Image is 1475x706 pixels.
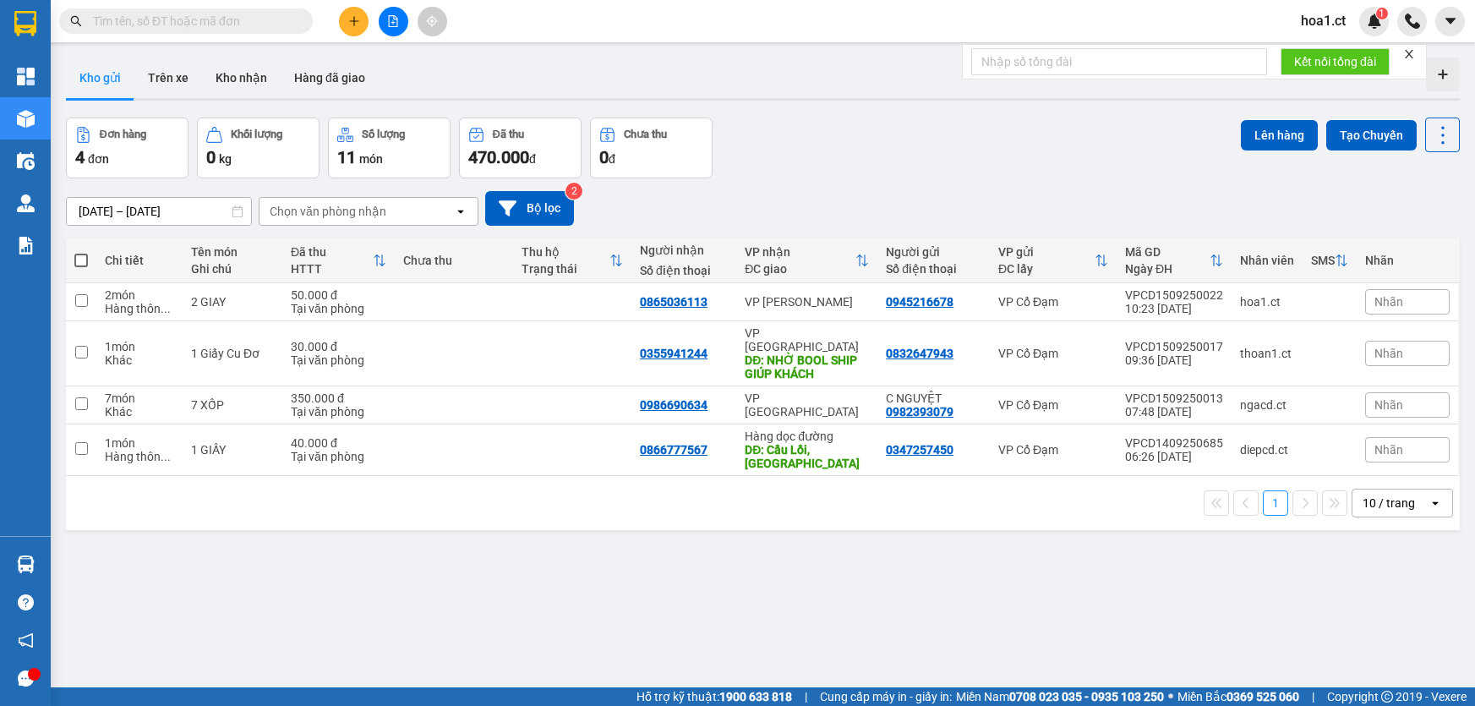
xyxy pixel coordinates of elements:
div: Đã thu [493,129,524,140]
div: SMS [1311,254,1335,267]
span: 11 [337,147,356,167]
div: 1 món [105,436,174,450]
div: 40.000 đ [291,436,386,450]
div: Hàng thông thường [105,450,174,463]
th: Toggle SortBy [1117,238,1232,283]
div: VPCD1509250022 [1125,288,1223,302]
div: 0355941244 [640,347,707,360]
div: Nhãn [1365,254,1450,267]
div: VP Cổ Đạm [998,347,1108,360]
span: đ [609,152,615,166]
div: VP [GEOGRAPHIC_DATA] [745,326,869,353]
div: Tên món [191,245,274,259]
div: DĐ: Cầu Lồi, Diễn Châu [745,443,869,470]
div: Nhân viên [1240,254,1294,267]
button: file-add [379,7,408,36]
div: Số lượng [362,129,405,140]
div: Đơn hàng [100,129,146,140]
span: | [1312,687,1314,706]
span: notification [18,632,34,649]
button: Hàng đã giao [281,57,379,98]
div: VPCD1409250685 [1125,436,1223,450]
button: Lên hàng [1241,120,1318,151]
button: Đơn hàng4đơn [66,118,188,178]
div: Ngày ĐH [1125,262,1210,276]
div: 30.000 đ [291,340,386,353]
div: Tại văn phòng [291,450,386,463]
span: ... [161,450,171,463]
th: Toggle SortBy [513,238,631,283]
div: 07:48 [DATE] [1125,405,1223,419]
div: 0945216678 [886,295,953,309]
span: 4 [75,147,85,167]
button: plus [339,7,369,36]
div: 0986690634 [640,398,707,412]
div: ĐC lấy [998,262,1095,276]
div: Chưa thu [624,129,667,140]
div: Hàng thông thường [105,302,174,315]
div: VP [GEOGRAPHIC_DATA] [745,391,869,419]
button: Đã thu470.000đ [459,118,582,178]
span: Miền Nam [956,687,1164,706]
div: 350.000 đ [291,391,386,405]
button: Chưa thu0đ [590,118,713,178]
strong: 1900 633 818 [719,690,792,703]
span: 0 [599,147,609,167]
div: 1 GIẤY [191,443,274,457]
span: file-add [387,15,399,27]
span: caret-down [1443,14,1458,29]
div: 10 / trang [1363,495,1415,512]
span: message [18,670,34,687]
div: Đã thu [291,245,373,259]
span: ⚪️ [1168,693,1173,700]
div: Chi tiết [105,254,174,267]
span: món [359,152,383,166]
div: Chưa thu [403,254,505,267]
div: Số điện thoại [886,262,981,276]
button: 1 [1263,490,1288,516]
svg: open [454,205,467,218]
div: VP Cổ Đạm [998,295,1108,309]
div: Tại văn phòng [291,302,386,315]
svg: open [1429,496,1442,510]
div: 0832647943 [886,347,953,360]
span: copyright [1381,691,1393,703]
div: 1 món [105,340,174,353]
img: dashboard-icon [17,68,35,85]
div: HTTT [291,262,373,276]
div: VP Cổ Đạm [998,443,1108,457]
div: Tại văn phòng [291,353,386,367]
span: ... [161,302,171,315]
div: VP Cổ Đạm [998,398,1108,412]
div: Số điện thoại [640,264,728,277]
th: Toggle SortBy [1303,238,1357,283]
th: Toggle SortBy [736,238,877,283]
div: diepcd.ct [1240,443,1294,457]
sup: 2 [565,183,582,200]
th: Toggle SortBy [282,238,395,283]
div: 7 món [105,391,174,405]
div: DĐ: NHỜ BOOL SHIP GIÚP KHÁCH [745,353,869,380]
div: Hàng dọc đường [745,430,869,443]
div: 2 GIAY [191,295,274,309]
button: Kho gửi [66,57,134,98]
span: đơn [88,152,109,166]
img: logo-vxr [14,11,36,36]
div: Thu hộ [522,245,609,259]
div: hoa1.ct [1240,295,1294,309]
button: caret-down [1435,7,1465,36]
div: Khác [105,405,174,419]
div: 1 Giấy Cu Đơ [191,347,274,360]
span: close [1403,48,1415,60]
button: aim [418,7,447,36]
div: Khác [105,353,174,367]
div: Ghi chú [191,262,274,276]
div: VP gửi [998,245,1095,259]
div: 09:36 [DATE] [1125,353,1223,367]
div: Khối lượng [231,129,282,140]
div: Mã GD [1125,245,1210,259]
button: Trên xe [134,57,202,98]
button: Tạo Chuyến [1326,120,1417,151]
div: Người gửi [886,245,981,259]
div: VP [PERSON_NAME] [745,295,869,309]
